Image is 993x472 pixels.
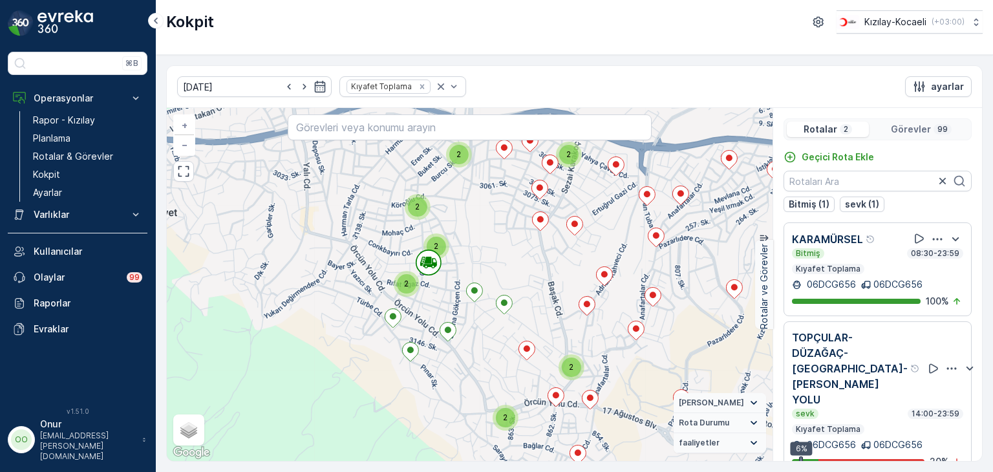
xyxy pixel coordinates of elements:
[177,76,332,97] input: dd/mm/yyyy
[679,418,729,428] span: Rota Durumu
[804,278,856,291] p: 06DCG656
[175,116,194,135] a: Yakınlaştır
[873,278,923,291] p: 06DCG656
[569,362,573,372] span: 2
[674,433,766,453] summary: faaliyetler
[34,208,122,221] p: Varlıklar
[170,444,213,461] img: Google
[758,244,771,329] p: Rotalar ve Görevler
[34,297,142,310] p: Raporlar
[864,16,926,28] p: Kızılay-Kocaeli
[910,248,961,259] p: 08:30-23:59
[404,279,409,288] span: 2
[503,413,507,422] span: 2
[8,290,147,316] a: Raporlar
[931,80,964,93] p: ayarlar
[8,202,147,228] button: Varlıklar
[566,149,571,159] span: 2
[789,198,829,211] p: Bitmiş (1)
[674,413,766,433] summary: Rota Durumu
[674,393,766,413] summary: [PERSON_NAME]
[8,264,147,290] a: Olaylar99
[873,438,923,451] p: 06DCG656
[28,147,147,166] a: Rotalar & Görevler
[679,438,720,448] span: faaliyetler
[792,231,863,247] p: KARAMÜRSEL
[845,198,879,211] p: sevk (1)
[33,186,62,199] p: Ayarlar
[795,424,862,434] p: Kıyafet Toplama
[40,431,136,462] p: [EMAIL_ADDRESS][PERSON_NAME][DOMAIN_NAME]
[28,129,147,147] a: Planlama
[34,323,142,336] p: Evraklar
[423,233,449,259] div: 2
[802,151,874,164] p: Geçici Rota Ekle
[910,409,961,419] p: 14:00-23:59
[679,398,744,408] span: [PERSON_NAME]
[8,418,147,462] button: OOOnur[EMAIL_ADDRESS][PERSON_NAME][DOMAIN_NAME]
[34,92,122,105] p: Operasyonlar
[932,17,965,27] p: ( +03:00 )
[891,123,931,136] p: Görevler
[930,455,949,468] p: 20 %
[33,168,60,181] p: Kokpit
[166,12,214,32] p: Kokpit
[415,202,420,211] span: 2
[910,363,921,374] div: Yardım Araç İkonu
[28,184,147,202] a: Ayarlar
[288,114,651,140] input: Görevleri veya konumu arayın
[446,142,472,167] div: 2
[33,114,95,127] p: Rapor - Kızılay
[837,15,859,29] img: k%C4%B1z%C4%B1lay_0jL9uU1.png
[559,354,584,380] div: 2
[175,416,203,444] a: Layers
[8,407,147,415] span: v 1.51.0
[347,80,414,92] div: Kıyafet Toplama
[804,123,837,136] p: Rotalar
[129,272,140,283] p: 99
[866,234,876,244] div: Yardım Araç İkonu
[8,10,34,36] img: logo
[784,151,874,164] a: Geçici Rota Ekle
[456,149,461,159] span: 2
[28,166,147,184] a: Kokpit
[182,139,188,150] span: −
[784,197,835,212] button: Bitmiş (1)
[8,239,147,264] a: Kullanıcılar
[28,111,147,129] a: Rapor - Kızılay
[795,248,822,259] p: Bitmiş
[493,405,518,431] div: 2
[795,409,816,419] p: sevk
[556,142,582,167] div: 2
[34,271,119,284] p: Olaylar
[40,418,136,431] p: Onur
[842,124,849,134] p: 2
[795,264,862,274] p: Kıyafet Toplama
[434,241,438,251] span: 2
[11,429,32,450] div: OO
[792,330,908,407] p: TOPÇULAR-DÜZAĞAÇ-[GEOGRAPHIC_DATA]-[PERSON_NAME] YOLU
[784,171,972,191] input: Rotaları Ara
[8,316,147,342] a: Evraklar
[415,81,429,92] div: Remove Kıyafet Toplama
[33,150,113,163] p: Rotalar & Görevler
[936,124,949,134] p: 99
[804,438,856,451] p: 06DCG656
[33,132,70,145] p: Planlama
[8,85,147,111] button: Operasyonlar
[926,295,949,308] p: 100 %
[170,444,213,461] a: Bu bölgeyi Google Haritalar'da açın (yeni pencerede açılır)
[182,120,187,131] span: +
[905,76,972,97] button: ayarlar
[37,10,93,36] img: logo_dark-DEwI_e13.png
[837,10,983,34] button: Kızılay-Kocaeli(+03:00)
[791,442,813,456] div: 6%
[34,245,142,258] p: Kullanıcılar
[125,58,138,69] p: ⌘B
[175,135,194,155] a: Uzaklaştır
[840,197,884,212] button: sevk (1)
[394,271,420,297] div: 2
[405,194,431,220] div: 2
